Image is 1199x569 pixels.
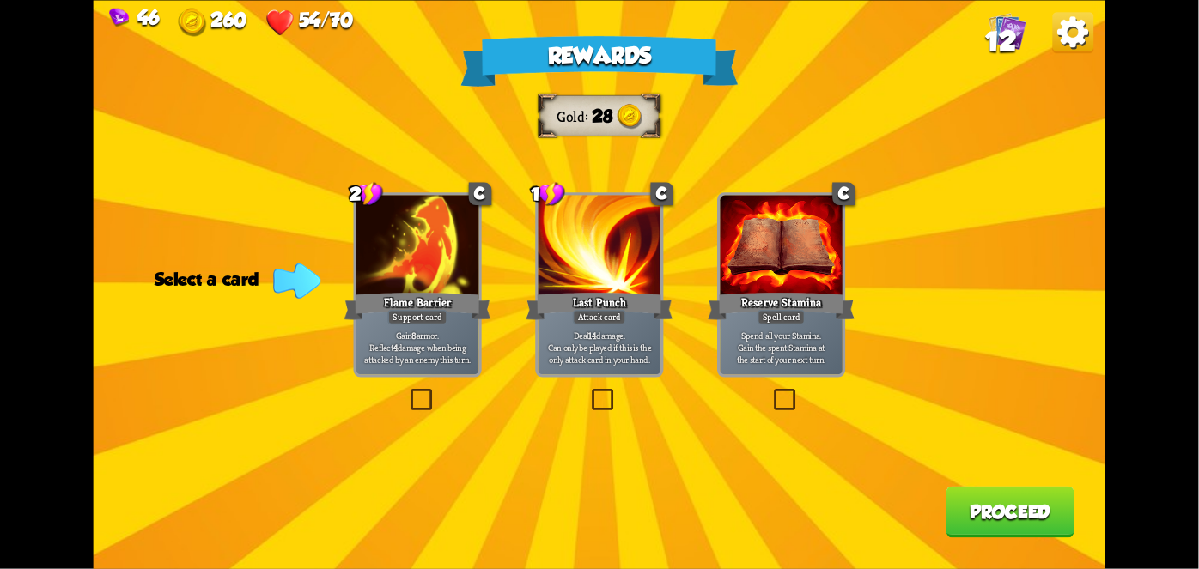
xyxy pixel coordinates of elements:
[393,342,398,354] b: 4
[179,8,207,36] img: Gold.png
[588,330,596,342] b: 14
[266,8,353,36] div: Health
[411,330,416,342] b: 8
[266,8,295,36] img: Heart.png
[989,12,1026,50] img: Cards_Icon.png
[360,330,476,366] p: Gain armor. Reflect damage when being attacked by an enemy this turn.
[526,289,673,322] div: Last Punch
[350,181,384,207] div: 2
[299,8,354,31] span: 54/70
[651,182,674,205] div: C
[469,182,492,205] div: C
[109,8,129,27] img: Gem.png
[155,269,315,289] div: Select a card
[758,310,806,324] div: Spell card
[541,342,657,366] span: Can only be played if this is the only attack card in your hand.
[109,5,159,28] div: Gems
[832,182,855,205] div: C
[573,310,626,324] div: Attack card
[531,181,565,207] div: 1
[708,289,855,322] div: Reserve Stamina
[557,106,592,125] div: Gold
[210,8,246,31] span: 260
[541,330,657,366] p: Deal damage.
[985,26,1016,57] span: 12
[592,106,613,126] span: 28
[723,330,839,366] p: Spend all your Stamina. Gain the spent Stamina at the start of your next turn.
[179,8,246,36] div: Gold
[1053,12,1094,53] img: Options_Button.png
[989,12,1026,54] div: View all the cards in your deck
[387,310,447,324] div: Support card
[273,263,320,298] img: Indicator_Arrow.png
[946,486,1074,537] button: Proceed
[460,35,738,86] div: Rewards
[618,104,642,129] img: Gold.png
[344,289,491,322] div: Flame Barrier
